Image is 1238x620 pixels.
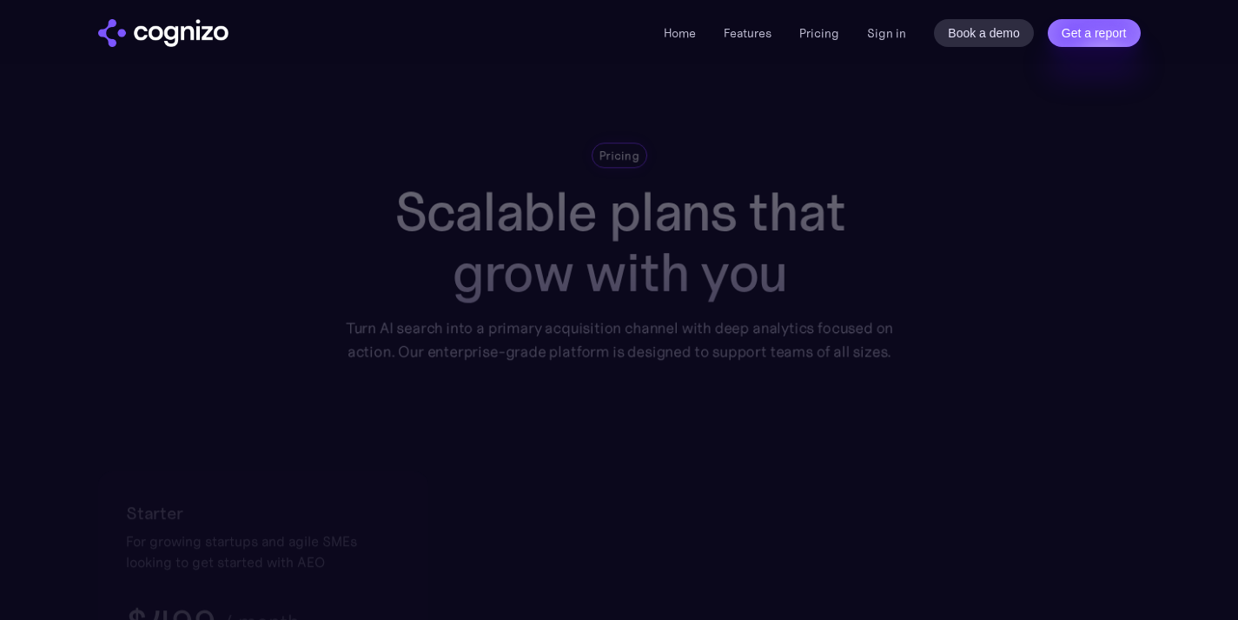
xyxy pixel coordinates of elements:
[98,19,228,47] a: home
[1048,19,1141,47] a: Get a report
[126,530,401,572] div: For growing startups and agile SMEs looking to get started with AEO
[799,25,839,41] a: Pricing
[333,317,905,363] div: Turn AI search into a primary acquisition channel with deep analytics focused on action. Our ente...
[664,25,696,41] a: Home
[98,19,228,47] img: cognizo logo
[934,19,1034,47] a: Book a demo
[599,147,639,163] div: Pricing
[333,182,905,303] h1: Scalable plans that grow with you
[724,25,771,41] a: Features
[867,23,906,43] a: Sign in
[126,499,401,527] h2: Starter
